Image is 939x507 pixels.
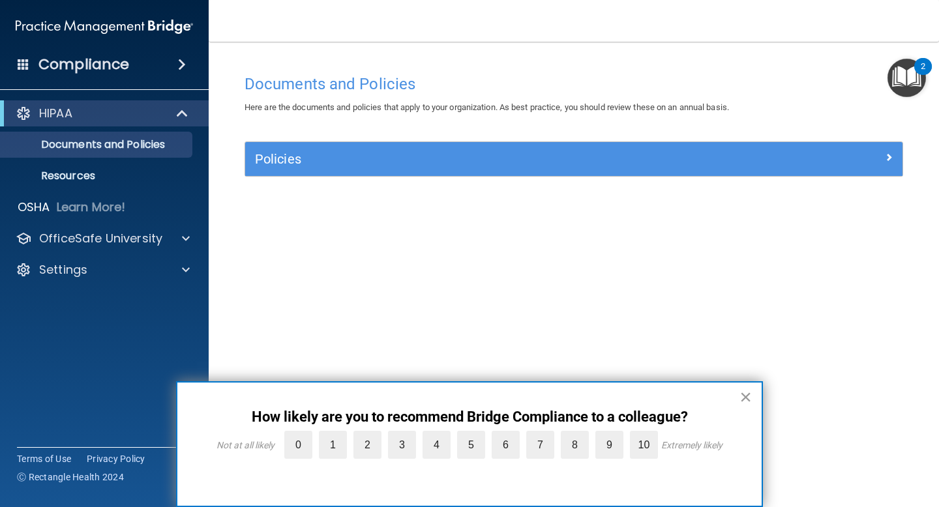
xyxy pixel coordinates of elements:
h5: Policies [255,152,728,166]
button: Open Resource Center, 2 new notifications [887,59,926,97]
a: Privacy Policy [87,452,145,465]
label: 8 [561,431,589,459]
p: OSHA [18,199,50,215]
div: Not at all likely [216,440,275,450]
a: Terms of Use [17,452,71,465]
p: Learn More! [57,199,126,215]
p: How likely are you to recommend Bridge Compliance to a colleague? [203,409,736,426]
label: 5 [457,431,485,459]
p: Documents and Policies [8,138,186,151]
label: 4 [423,431,451,459]
button: Close [739,386,752,407]
p: Resources [8,169,186,182]
label: 3 [388,431,416,459]
label: 10 [630,431,658,459]
h4: Documents and Policies [245,76,903,93]
h4: Compliance [38,55,129,74]
label: 1 [319,431,347,459]
span: Here are the documents and policies that apply to your organization. As best practice, you should... [245,102,729,112]
iframe: Drift Widget Chat Controller [713,414,923,467]
img: PMB logo [16,14,193,40]
p: Settings [39,262,87,278]
p: HIPAA [39,106,72,121]
label: 2 [353,431,381,459]
label: 9 [595,431,623,459]
div: 2 [921,66,925,83]
p: OfficeSafe University [39,231,162,246]
span: Ⓒ Rectangle Health 2024 [17,471,124,484]
label: 0 [284,431,312,459]
div: Extremely likely [661,440,723,450]
label: 7 [526,431,554,459]
label: 6 [492,431,520,459]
